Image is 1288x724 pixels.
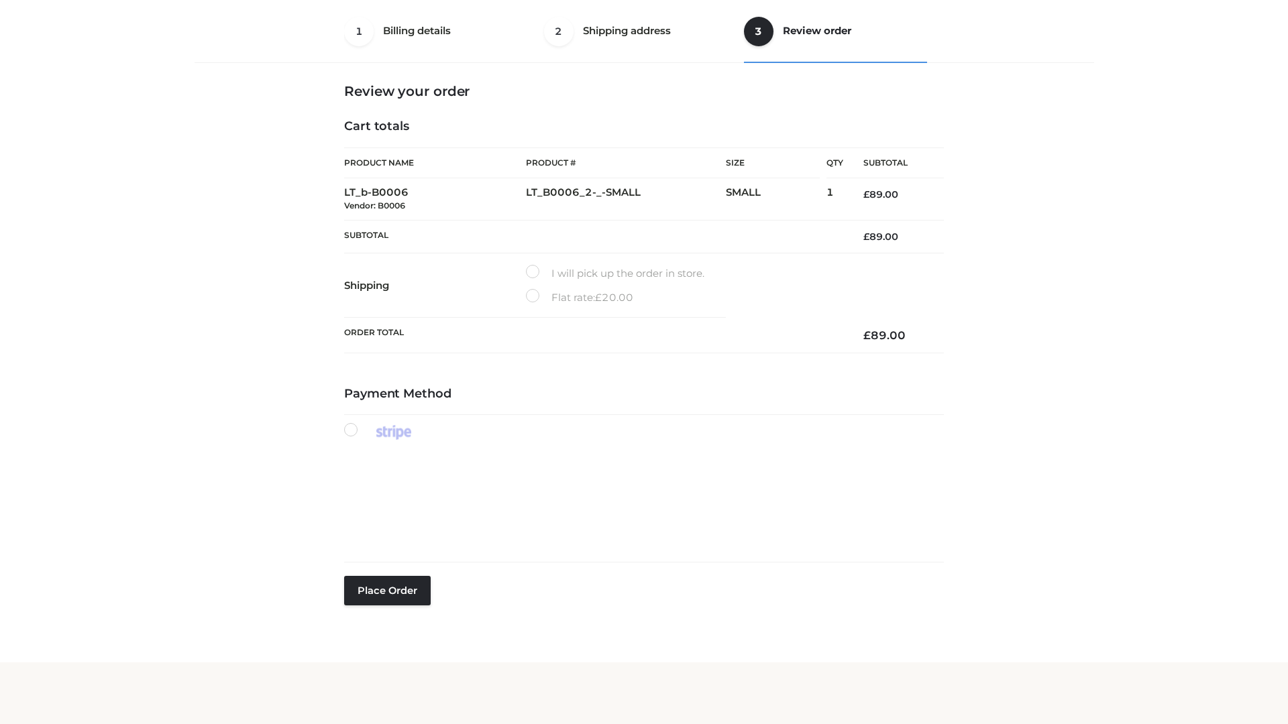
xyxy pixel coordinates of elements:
[595,291,633,304] bdi: 20.00
[344,318,843,353] th: Order Total
[344,200,405,210] small: Vendor: B0006
[595,291,602,304] span: £
[526,289,633,306] label: Flat rate:
[344,83,944,99] h3: Review your order
[526,147,726,178] th: Product #
[341,455,941,540] iframe: Secure payment input frame
[826,178,843,221] td: 1
[863,231,898,243] bdi: 89.00
[526,265,704,282] label: I will pick up the order in store.
[344,387,944,402] h4: Payment Method
[344,147,526,178] th: Product Name
[826,147,843,178] th: Qty
[843,148,944,178] th: Subtotal
[344,119,944,134] h4: Cart totals
[344,253,526,318] th: Shipping
[344,178,526,221] td: LT_b-B0006
[863,328,871,342] span: £
[726,178,826,221] td: SMALL
[344,220,843,253] th: Subtotal
[863,188,898,200] bdi: 89.00
[863,231,869,243] span: £
[863,328,906,342] bdi: 89.00
[344,576,431,605] button: Place order
[863,188,869,200] span: £
[726,148,820,178] th: Size
[526,178,726,221] td: LT_B0006_2-_-SMALL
